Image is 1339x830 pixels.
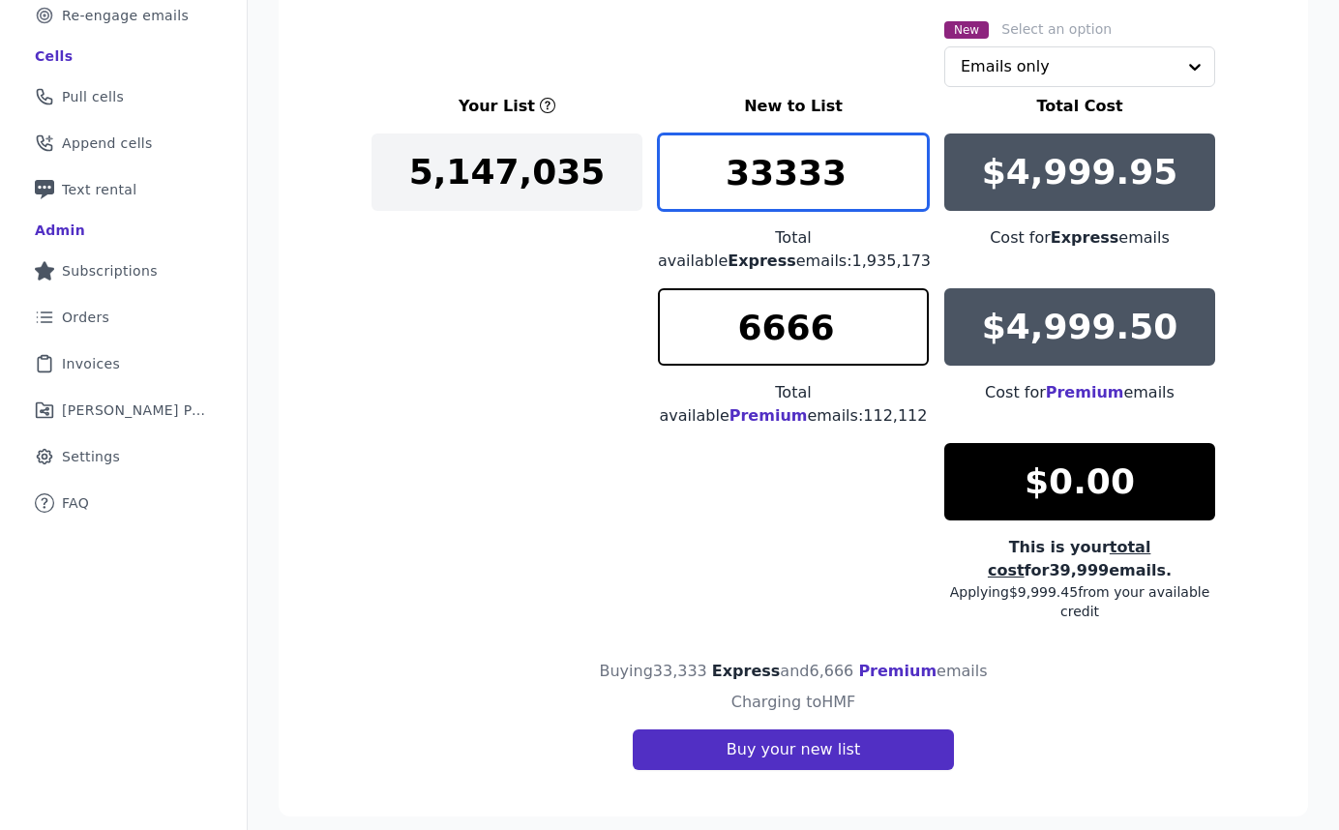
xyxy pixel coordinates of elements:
p: 5,147,035 [409,153,606,192]
h4: Buying 33,333 and 6,666 emails [599,660,987,683]
a: Invoices [15,342,231,385]
div: Cost for emails [944,381,1215,404]
div: Cells [35,46,73,66]
span: Express [712,662,781,680]
p: $4,999.95 [982,153,1178,192]
div: Applying $9,999.45 from your available credit [944,582,1215,621]
span: Pull cells [62,87,124,106]
span: Settings [62,447,120,466]
div: This is your for 39,999 emails. [944,536,1215,582]
div: Total available emails: 1,935,173 [658,226,929,273]
span: Premium [729,406,808,425]
h4: Charging to HMF [731,691,856,714]
span: FAQ [62,493,89,513]
div: Total available emails: 112,112 [658,381,929,428]
a: Append cells [15,122,231,164]
span: [PERSON_NAME] Performance [62,400,208,420]
span: New [944,21,989,39]
span: Express [728,252,796,270]
span: Re-engage emails [62,6,189,25]
div: Admin [35,221,85,240]
a: Settings [15,435,231,478]
span: Premium [858,662,937,680]
h3: Your List [459,95,535,118]
a: [PERSON_NAME] Performance [15,389,231,431]
a: Orders [15,296,231,339]
div: Cost for emails [944,226,1215,250]
span: Orders [62,308,109,327]
span: Express [1051,228,1119,247]
a: Subscriptions [15,250,231,292]
h3: Total Cost [944,95,1215,118]
p: $4,999.50 [982,308,1178,346]
p: $0.00 [1025,462,1135,501]
span: Invoices [62,354,120,373]
span: Text rental [62,180,137,199]
span: Append cells [62,133,153,153]
span: Subscriptions [62,261,158,281]
button: Buy your new list [633,729,954,770]
label: Select an option [1001,19,1112,39]
h3: New to List [658,95,929,118]
a: Pull cells [15,75,231,118]
a: Text rental [15,168,231,211]
a: FAQ [15,482,231,524]
span: Premium [1046,383,1124,401]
